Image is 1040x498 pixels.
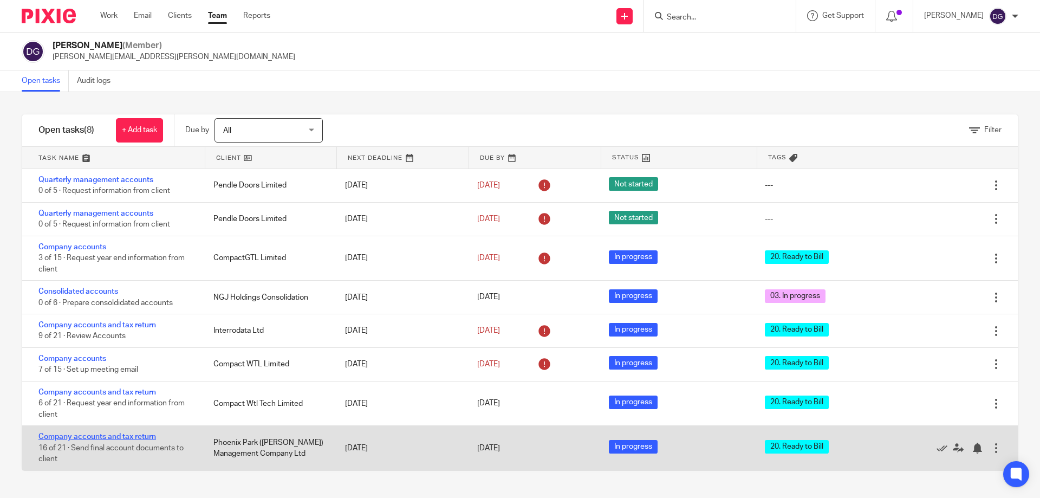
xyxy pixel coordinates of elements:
[100,10,118,21] a: Work
[822,12,864,20] span: Get Support
[609,211,658,224] span: Not started
[609,250,658,264] span: In progress
[477,182,500,189] span: [DATE]
[765,289,825,303] span: 03. In progress
[84,126,94,134] span: (8)
[38,125,94,136] h1: Open tasks
[937,443,953,454] a: Mark as done
[334,247,466,269] div: [DATE]
[765,323,829,337] span: 20. Ready to Bill
[38,187,170,195] span: 0 of 5 · Request information from client
[609,440,658,454] span: In progress
[203,247,334,269] div: CompactGTL Limited
[477,254,500,262] span: [DATE]
[22,9,76,23] img: Pixie
[609,396,658,409] span: In progress
[765,440,829,454] span: 20. Ready to Bill
[134,10,152,21] a: Email
[203,393,334,415] div: Compact Wtl Tech Limited
[38,221,170,228] span: 0 of 5 · Request information from client
[203,287,334,308] div: NGJ Holdings Consolidation
[22,70,69,92] a: Open tasks
[477,215,500,223] span: [DATE]
[208,10,227,21] a: Team
[765,250,829,264] span: 20. Ready to Bill
[38,400,185,419] span: 6 of 21 · Request year end information from client
[334,320,466,341] div: [DATE]
[38,254,185,273] span: 3 of 15 · Request year end information from client
[22,40,44,63] img: svg%3E
[334,437,466,459] div: [DATE]
[477,294,500,301] span: [DATE]
[609,177,658,191] span: Not started
[477,400,500,408] span: [DATE]
[38,355,106,363] a: Company accounts
[765,214,773,224] div: ---
[609,323,658,337] span: In progress
[666,13,763,23] input: Search
[984,126,1002,134] span: Filter
[203,208,334,230] div: Pendle Doors Limited
[116,118,163,143] a: + Add task
[334,208,466,230] div: [DATE]
[38,389,156,396] a: Company accounts and tax return
[609,289,658,303] span: In progress
[185,125,209,135] p: Due by
[334,287,466,308] div: [DATE]
[38,176,153,184] a: Quarterly management accounts
[38,243,106,251] a: Company accounts
[77,70,119,92] a: Audit logs
[53,51,295,62] p: [PERSON_NAME][EMAIL_ADDRESS][PERSON_NAME][DOMAIN_NAME]
[38,433,156,441] a: Company accounts and tax return
[477,327,500,334] span: [DATE]
[989,8,1006,25] img: svg%3E
[203,432,334,465] div: Phoenix Park ([PERSON_NAME]) Management Company Ltd
[765,180,773,191] div: ---
[334,174,466,196] div: [DATE]
[38,210,153,217] a: Quarterly management accounts
[122,41,162,50] span: (Member)
[334,353,466,375] div: [DATE]
[38,366,138,374] span: 7 of 15 · Set up meeting email
[168,10,192,21] a: Clients
[53,40,295,51] h2: [PERSON_NAME]
[609,356,658,370] span: In progress
[38,333,126,340] span: 9 of 21 · Review Accounts
[334,393,466,415] div: [DATE]
[612,153,639,162] span: Status
[765,356,829,370] span: 20. Ready to Bill
[765,396,829,409] span: 20. Ready to Bill
[768,153,786,162] span: Tags
[38,299,173,307] span: 0 of 6 · Prepare consoldidated accounts
[203,320,334,341] div: Interrodata Ltd
[203,353,334,375] div: Compact WTL Limited
[477,444,500,452] span: [DATE]
[477,360,500,368] span: [DATE]
[203,174,334,196] div: Pendle Doors Limited
[924,10,984,21] p: [PERSON_NAME]
[38,444,184,463] span: 16 of 21 · Send final account documents to client
[38,288,118,295] a: Consolidated accounts
[243,10,270,21] a: Reports
[38,321,156,329] a: Company accounts and tax return
[223,127,231,134] span: All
